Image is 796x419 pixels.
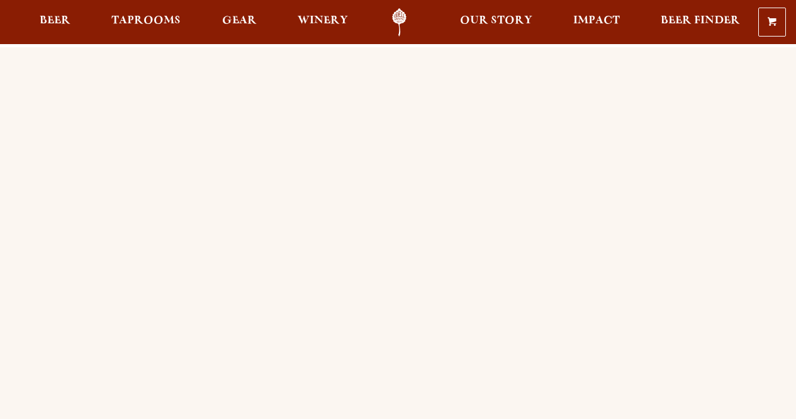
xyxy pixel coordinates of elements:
[103,8,189,37] a: Taprooms
[653,8,748,37] a: Beer Finder
[298,16,348,26] span: Winery
[573,16,620,26] span: Impact
[661,16,740,26] span: Beer Finder
[460,16,532,26] span: Our Story
[40,16,70,26] span: Beer
[289,8,356,37] a: Winery
[111,16,181,26] span: Taprooms
[452,8,541,37] a: Our Story
[222,16,257,26] span: Gear
[376,8,423,37] a: Odell Home
[565,8,628,37] a: Impact
[31,8,79,37] a: Beer
[214,8,265,37] a: Gear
